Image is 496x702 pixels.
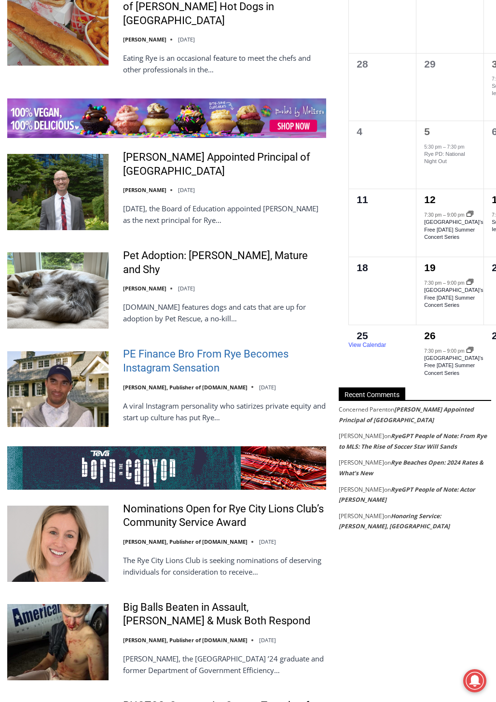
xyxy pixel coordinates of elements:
time: 7:30 pm [424,348,441,354]
h4: Book [PERSON_NAME]'s Good Humor for Your Event [284,10,326,37]
time: [DATE] [259,384,276,391]
footer: on [339,404,491,425]
time: 9:00 pm [447,348,465,354]
p: [DATE], the Board of Education appointed [PERSON_NAME] as the next principal for Rye… [123,203,326,226]
a: [PERSON_NAME] Appointed Principal of [GEOGRAPHIC_DATA] [123,151,326,178]
div: Located at [STREET_ADDRESS][PERSON_NAME] [99,60,142,115]
a: [PERSON_NAME] Appointed Principal of [GEOGRAPHIC_DATA] [339,405,474,424]
p: [PERSON_NAME], the [GEOGRAPHIC_DATA] ’24 graduate and former Department of Government Efficiency… [123,653,326,676]
div: "I learned about the history of a place I’d honestly never considered even as a resident of [GEOG... [244,0,456,94]
a: [PERSON_NAME], Publisher of [DOMAIN_NAME] [123,538,248,545]
a: Rye Beaches Open: 2024 Rates & What’s New [339,458,483,477]
time: [DATE] [259,636,276,644]
p: A viral Instagram personality who satirizes private equity and start up culture has put Rye… [123,400,326,423]
span: [PERSON_NAME] [339,485,384,494]
img: Nick Clair Appointed Principal of Rye Middle School [7,154,109,230]
a: Intern @ [DOMAIN_NAME] [232,94,468,120]
a: RyeGPT People of Note: From Rye to MLS: The Rise of Soccer Star Will Sands [339,432,487,451]
a: Pet Adoption: [PERSON_NAME], Mature and Shy [123,249,326,276]
a: Honoring Service: [PERSON_NAME], [GEOGRAPHIC_DATA] [339,512,450,531]
a: [PERSON_NAME] [123,186,166,193]
img: Nominations Open for Rye City Lions Club’s Community Service Award [7,506,109,582]
a: [PERSON_NAME], Publisher of [DOMAIN_NAME] [123,384,248,391]
img: PE Finance Bro From Rye Becomes Instagram Sensation [7,351,109,427]
a: [PERSON_NAME] [123,36,166,43]
a: PE Finance Bro From Rye Becomes Instagram Sensation [123,347,326,375]
footer: on [339,484,491,505]
a: RyeGPT People of Note: Actor [PERSON_NAME] [339,485,475,504]
span: Open Tues. - Sun. [PHONE_NUMBER] [3,99,95,136]
a: Open Tues. - Sun. [PHONE_NUMBER] [0,97,97,120]
span: [PERSON_NAME] [339,458,384,467]
span: [PERSON_NAME] [339,512,384,520]
time: [DATE] [178,36,195,43]
time: [DATE] [178,285,195,292]
a: [GEOGRAPHIC_DATA]’s Free [DATE] Summer Concert Series [424,355,483,376]
a: Nominations Open for Rye City Lions Club’s Community Service Award [123,502,326,530]
time: [DATE] [178,186,195,193]
a: [PERSON_NAME] [123,285,166,292]
span: Intern @ [DOMAIN_NAME] [252,96,447,118]
img: Baked by Melissa [7,98,326,138]
div: Individually Wrapped Items. Dairy, Gluten & Nut Free Options. Kosher Items Available. [61,13,229,31]
span: Recent Comments [339,387,405,400]
footer: on [339,457,491,478]
footer: on [339,511,491,532]
p: The Rye City Lions Club is seeking nominations of deserving individuals for consideration to rece... [123,554,326,578]
a: 26 [424,330,435,341]
span: Concerned Parent [339,405,387,413]
img: Big Balls Beaten in Assault, Trump & Musk Both Respond [7,604,109,680]
a: Big Balls Beaten in Assault, [PERSON_NAME] & Musk Both Respond [123,601,326,628]
span: – [443,348,446,354]
time: [DATE] [259,538,276,545]
footer: on [339,431,491,452]
time: 25 [357,330,368,341]
a: View Calendar [348,342,386,349]
p: Eating Rye is an occasional feature to meet the chefs and other professionals in the… [123,52,326,75]
a: [PERSON_NAME], Publisher of [DOMAIN_NAME] [123,636,248,644]
p: [DOMAIN_NAME] features dogs and cats that are up for adoption by Pet Rescue, a no-kill… [123,301,326,324]
img: Pet Adoption: Mona, Mature and Shy [7,252,109,329]
span: [PERSON_NAME] [339,432,384,440]
a: Book [PERSON_NAME]'s Good Humor for Your Event [277,3,339,44]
